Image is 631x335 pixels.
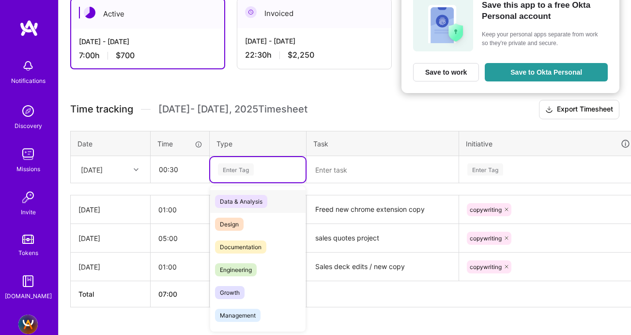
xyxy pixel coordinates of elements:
[157,139,202,149] div: Time
[21,207,36,217] div: Invite
[470,206,502,213] span: copywriting
[81,164,103,175] div: [DATE]
[482,30,605,48] span: Keep your personal apps separate from work so they're private and secure.
[245,6,257,18] img: Invoiced
[5,291,52,301] div: [DOMAIN_NAME]
[78,233,142,243] div: [DATE]
[151,225,209,251] input: HH:MM
[210,131,307,156] th: Type
[78,205,142,215] div: [DATE]
[15,121,42,131] div: Discovery
[245,36,384,46] div: [DATE] - [DATE]
[308,196,458,223] textarea: Freed new chrome extension copy
[134,167,139,172] i: icon Chevron
[215,240,266,254] span: Documentation
[307,131,459,156] th: Task
[84,7,95,18] img: Active
[71,131,151,156] th: Date
[245,50,384,60] div: 22:30 h
[413,63,479,81] button: Save to work
[215,286,245,299] span: Growth
[79,36,216,47] div: [DATE] - [DATE]
[308,254,458,280] textarea: Sales deck edits / new copy
[16,315,40,334] a: A.Team - Full-stack Demand Growth team!
[22,235,34,244] img: tokens
[18,144,38,164] img: teamwork
[470,235,502,242] span: copywriting
[16,164,40,174] div: Missions
[116,50,135,61] span: $700
[18,315,38,334] img: A.Team - Full-stack Demand Growth team!
[18,248,38,258] div: Tokens
[215,218,244,231] span: Design
[18,56,38,76] img: bell
[71,281,151,307] th: Total
[18,188,38,207] img: Invite
[151,281,210,307] th: 07:00
[158,103,308,115] span: [DATE] - [DATE] , 2025 Timesheet
[151,157,209,182] input: HH:MM
[19,19,39,37] img: logo
[215,195,267,208] span: Data & Analysis
[11,76,46,86] div: Notifications
[18,271,38,291] img: guide book
[78,262,142,272] div: [DATE]
[215,263,257,276] span: Engineering
[288,50,314,60] span: $2,250
[70,103,133,115] span: Time tracking
[79,50,216,61] div: 7:00 h
[467,162,503,177] div: Enter Tag
[151,254,209,280] input: HH:MM
[470,263,502,271] span: copywriting
[151,197,209,223] input: HH:MM
[218,162,254,177] div: Enter Tag
[539,100,619,119] button: Export Timesheet
[215,309,261,322] span: Management
[545,105,553,115] i: icon Download
[308,225,458,252] textarea: sales quotes project
[18,101,38,121] img: discovery
[466,138,631,149] div: Initiative
[485,63,608,81] button: Save to Okta Personal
